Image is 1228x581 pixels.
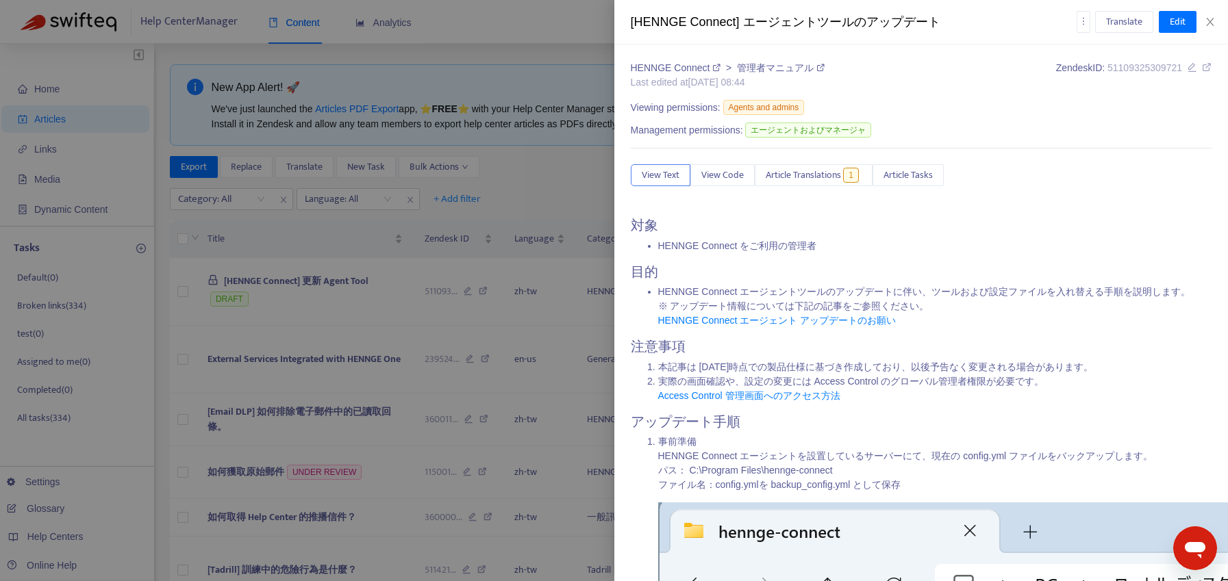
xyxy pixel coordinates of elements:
button: Close [1201,16,1220,29]
button: Article Translations1 [755,164,873,186]
a: HENNGE Connect エージェント アップデートのお願い [658,315,897,326]
iframe: 開啟傳訊視窗按鈕 [1173,526,1217,570]
button: Edit [1159,11,1196,33]
div: Last edited at [DATE] 08:44 [631,75,825,90]
span: 1 [843,168,859,183]
button: Translate [1095,11,1153,33]
h2: 目的 [631,263,1212,280]
h2: 注意事項 [631,338,1212,354]
button: Article Tasks [873,164,944,186]
h2: アップデート手順 [631,413,1212,430]
div: > [631,61,825,75]
button: View Text [631,164,690,186]
span: Agents and admins [723,100,805,115]
span: エージェントおよびマネージャ [745,122,871,138]
span: 51109325309721 [1107,62,1182,73]
p: 事前準備 HENNGE Connect エージェントを設置しているサーバーにて、現在の config.yml ファイルをバックアップします。 パス： C:\Program Files\henng... [658,435,1212,492]
span: Edit [1170,14,1186,29]
span: Translate [1106,14,1142,29]
span: Article Tasks [884,168,933,183]
a: Access Control 管理画面へのアクセス方法 [658,390,840,401]
li: 本記事は [DATE]時点での製品仕様に基づき作成しており、以後予告なく変更される場合があります。 [658,360,1212,374]
span: Management permissions: [631,123,743,138]
li: 実際の画面確認や、設定の変更には Access Control のグローバル管理者権限が必要です。 [658,374,1212,403]
span: Article Translations [766,168,841,183]
span: View Text [642,168,679,183]
a: HENNGE Connect [631,62,724,73]
button: more [1077,11,1090,33]
span: close [1205,16,1216,27]
h2: 対象 [631,217,1212,233]
span: View Code [701,168,744,183]
span: more [1079,16,1088,26]
span: Viewing permissions: [631,101,720,115]
div: [HENNGE Connect] エージェントツールのアップデート [631,13,1077,31]
li: HENNGE Connect をご利用の管理者 [658,239,1212,253]
div: Zendesk ID: [1056,61,1212,90]
button: View Code [690,164,755,186]
a: 管理者マニュアル [737,62,825,73]
li: HENNGE Connect エージェントツールのアップデートに伴い、ツールおよび設定ファイルを入れ替える手順を説明します。 ※ アップデート情報については下記の記事をご参照ください。 [658,285,1212,328]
